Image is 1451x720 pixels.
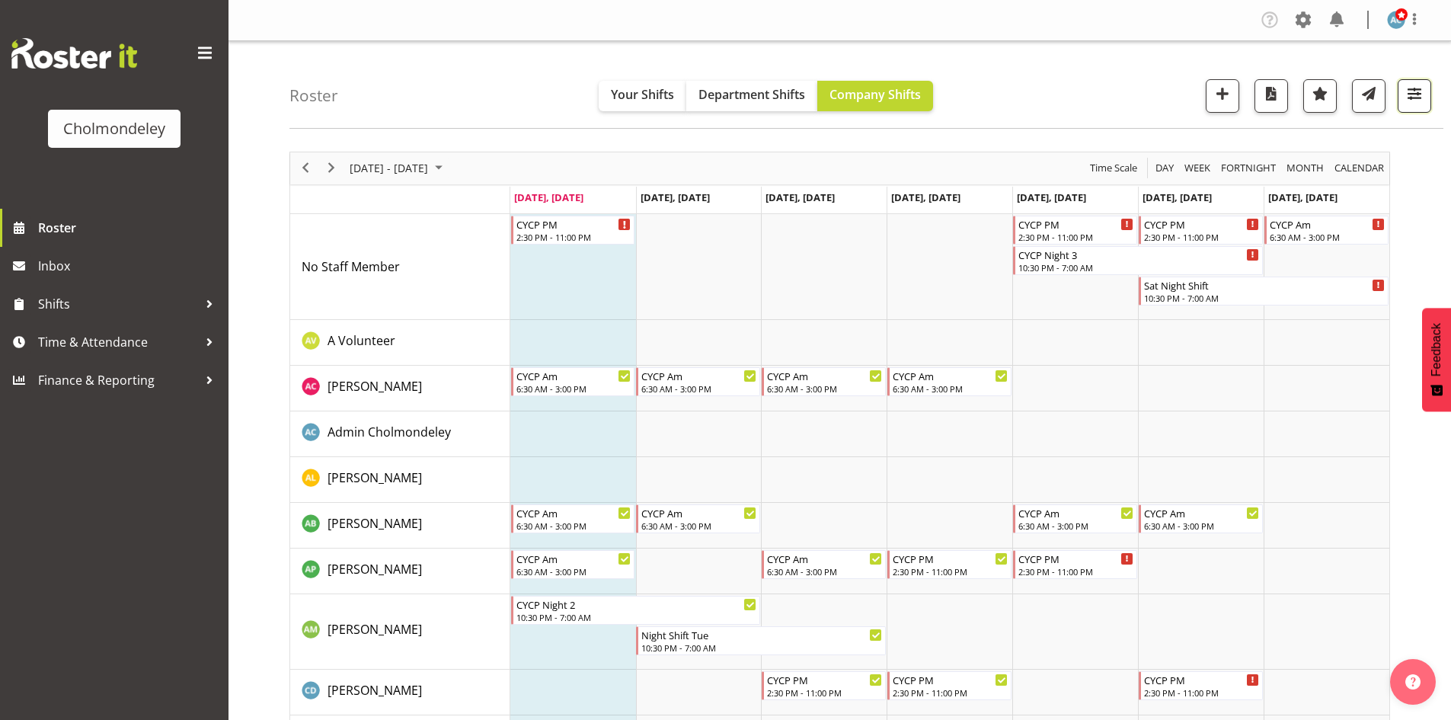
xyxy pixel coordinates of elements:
span: [PERSON_NAME] [328,621,422,638]
div: 6:30 AM - 3:00 PM [516,520,631,532]
div: Abigail Chessum"s event - CYCP Am Begin From Monday, August 18, 2025 at 6:30:00 AM GMT+12:00 Ends... [511,367,635,396]
div: Abigail Chessum"s event - CYCP Am Begin From Tuesday, August 19, 2025 at 6:30:00 AM GMT+12:00 End... [636,367,760,396]
span: Feedback [1430,323,1443,376]
span: Time Scale [1088,158,1139,178]
div: CYCP PM [893,672,1008,687]
div: CYCP Am [516,368,631,383]
div: Amelie Paroll"s event - CYCP Am Begin From Monday, August 18, 2025 at 6:30:00 AM GMT+12:00 Ends A... [511,550,635,579]
a: A Volunteer [328,331,395,350]
td: Abigail Chessum resource [290,366,510,411]
span: [DATE], [DATE] [765,190,835,204]
div: 6:30 AM - 3:00 PM [516,382,631,395]
span: Time & Attendance [38,331,198,354]
span: Inbox [38,254,221,277]
div: CYCP Night 3 [1018,247,1259,262]
div: Ally Brown"s event - CYCP Am Begin From Monday, August 18, 2025 at 6:30:00 AM GMT+12:00 Ends At M... [511,504,635,533]
a: [PERSON_NAME] [328,377,422,395]
a: [PERSON_NAME] [328,620,422,638]
span: [DATE], [DATE] [1268,190,1338,204]
div: Camille Davidson"s event - CYCP PM Begin From Saturday, August 23, 2025 at 2:30:00 PM GMT+12:00 E... [1139,671,1263,700]
span: [DATE], [DATE] [1017,190,1086,204]
div: Abigail Chessum"s event - CYCP Am Begin From Wednesday, August 20, 2025 at 6:30:00 AM GMT+12:00 E... [762,367,886,396]
div: August 18 - 24, 2025 [344,152,452,184]
div: CYCP Am [516,505,631,520]
a: [PERSON_NAME] [328,560,422,578]
a: Admin Cholmondeley [328,423,451,441]
span: [PERSON_NAME] [328,469,422,486]
div: No Staff Member"s event - CYCP PM Begin From Monday, August 18, 2025 at 2:30:00 PM GMT+12:00 Ends... [511,216,635,245]
td: Camille Davidson resource [290,670,510,715]
img: Rosterit website logo [11,38,137,69]
div: CYCP Am [893,368,1008,383]
div: No Staff Member"s event - CYCP PM Begin From Saturday, August 23, 2025 at 2:30:00 PM GMT+12:00 En... [1139,216,1263,245]
span: Admin Cholmondeley [328,424,451,440]
button: Next [321,158,342,178]
div: 2:30 PM - 11:00 PM [516,231,631,243]
div: CYCP Am [1018,505,1133,520]
div: 2:30 PM - 11:00 PM [767,686,882,699]
span: Finance & Reporting [38,369,198,392]
td: No Staff Member resource [290,214,510,320]
div: CYCP Am [641,505,756,520]
div: Ally Brown"s event - CYCP Am Begin From Saturday, August 23, 2025 at 6:30:00 AM GMT+12:00 Ends At... [1139,504,1263,533]
div: CYCP PM [1144,216,1259,232]
div: Amelie Paroll"s event - CYCP PM Begin From Friday, August 22, 2025 at 2:30:00 PM GMT+12:00 Ends A... [1013,550,1137,579]
span: A Volunteer [328,332,395,349]
div: CYCP Am [641,368,756,383]
span: Shifts [38,293,198,315]
span: Department Shifts [698,86,805,103]
div: Amelie Paroll"s event - CYCP Am Begin From Wednesday, August 20, 2025 at 6:30:00 AM GMT+12:00 End... [762,550,886,579]
span: [PERSON_NAME] [328,561,422,578]
div: Cholmondeley [63,117,165,140]
span: Company Shifts [829,86,921,103]
div: CYCP Am [1144,505,1259,520]
div: 2:30 PM - 11:00 PM [1144,231,1259,243]
button: Company Shifts [817,81,933,111]
div: CYCP PM [1144,672,1259,687]
div: 6:30 AM - 3:00 PM [893,382,1008,395]
div: No Staff Member"s event - Sat Night Shift Begin From Saturday, August 23, 2025 at 10:30:00 PM GMT... [1139,277,1389,306]
span: [DATE], [DATE] [514,190,583,204]
div: Camille Davidson"s event - CYCP PM Begin From Wednesday, August 20, 2025 at 2:30:00 PM GMT+12:00 ... [762,671,886,700]
div: 6:30 AM - 3:00 PM [767,565,882,578]
div: 6:30 AM - 3:00 PM [1144,520,1259,532]
span: [PERSON_NAME] [328,378,422,395]
button: August 2025 [347,158,449,178]
img: help-xxl-2.png [1405,674,1421,690]
button: Download a PDF of the roster according to the set date range. [1254,79,1288,113]
div: 6:30 AM - 3:00 PM [516,565,631,578]
div: Camille Davidson"s event - CYCP PM Begin From Thursday, August 21, 2025 at 2:30:00 PM GMT+12:00 E... [887,671,1012,700]
div: previous period [292,152,318,184]
div: 10:30 PM - 7:00 AM [1144,292,1385,304]
div: Ally Brown"s event - CYCP Am Begin From Tuesday, August 19, 2025 at 6:30:00 AM GMT+12:00 Ends At ... [636,504,760,533]
button: Previous [296,158,316,178]
td: Ally Brown resource [290,503,510,549]
div: 2:30 PM - 11:00 PM [893,686,1008,699]
div: Sat Night Shift [1144,277,1385,293]
div: CYCP PM [767,672,882,687]
span: Week [1183,158,1212,178]
div: 6:30 AM - 3:00 PM [641,520,756,532]
div: No Staff Member"s event - CYCP Am Begin From Sunday, August 24, 2025 at 6:30:00 AM GMT+12:00 Ends... [1264,216,1389,245]
div: CYCP Night 2 [516,597,757,612]
div: 6:30 AM - 3:00 PM [1018,520,1133,532]
div: 10:30 PM - 7:00 AM [1018,261,1259,274]
button: Feedback - Show survey [1422,308,1451,411]
span: Month [1285,158,1325,178]
button: Send a list of all shifts for the selected filtered period to all rostered employees. [1352,79,1385,113]
img: additional-cycp-required1509.jpg [1387,11,1405,29]
span: [DATE], [DATE] [641,190,710,204]
a: No Staff Member [302,258,400,276]
span: [PERSON_NAME] [328,682,422,699]
div: Ally Brown"s event - CYCP Am Begin From Friday, August 22, 2025 at 6:30:00 AM GMT+12:00 Ends At F... [1013,504,1137,533]
div: CYCP Am [516,551,631,566]
td: Admin Cholmondeley resource [290,411,510,457]
span: No Staff Member [302,258,400,275]
td: Amelie Paroll resource [290,549,510,594]
span: Day [1154,158,1175,178]
div: 6:30 AM - 3:00 PM [1270,231,1385,243]
span: [DATE], [DATE] [891,190,960,204]
span: Your Shifts [611,86,674,103]
button: Timeline Day [1153,158,1177,178]
div: next period [318,152,344,184]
